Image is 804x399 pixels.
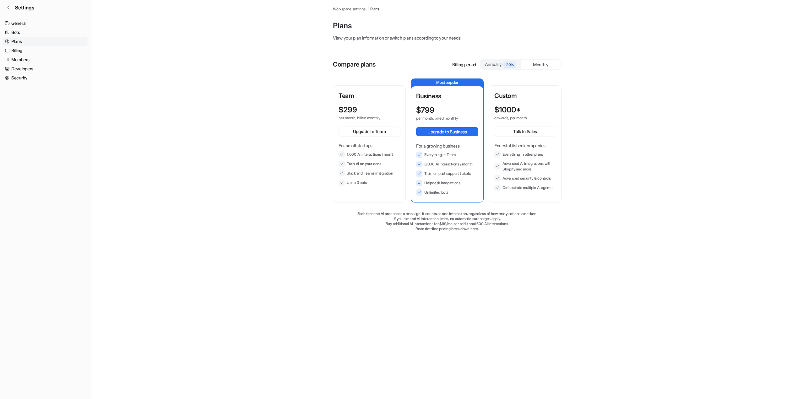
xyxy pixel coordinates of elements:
p: per month, billed monthly [416,116,467,121]
p: per month, billed monthly [339,116,389,121]
a: Security [3,73,88,82]
li: Everything in Team [416,152,478,158]
li: Helpdesk integrations [416,180,478,186]
p: Custom [494,91,556,100]
p: For a growing business [416,143,478,149]
li: Everything in other plans [494,151,556,158]
li: Train on past support tickets [416,170,478,177]
li: Orchestrate multiple AI agents [494,185,556,191]
p: Business [416,91,478,101]
button: Upgrade to Business [416,127,478,136]
button: Upgrade to Team [339,127,400,136]
p: onwards, per month [494,116,545,121]
a: General [3,19,88,28]
a: Billing [3,46,88,55]
a: Members [3,55,88,64]
li: Train AI on your docs [339,161,400,167]
p: $ 299 [339,105,357,114]
div: Annually [483,61,518,68]
li: 1,000 AI interactions / month [339,151,400,158]
p: Buy additional AI interactions for $99/mo per additional 500 AI interactions. [333,221,562,226]
p: Compare plans [333,60,376,69]
p: Team [339,91,400,100]
span: -20% [503,62,516,68]
a: Plans [3,37,88,46]
li: Slack and Teams integration [339,170,400,176]
p: Most popular [411,79,483,86]
a: Workspace settings [333,6,366,12]
li: Advanced security & controls [494,175,556,181]
span: / [367,6,369,12]
p: Billing period [452,61,476,68]
p: View your plan information or switch plans according to your needs [333,35,562,41]
span: Settings [15,4,34,11]
p: Each time the AI processes a message, it counts as one interaction, regardless of how many action... [333,211,562,216]
a: Bots [3,28,88,37]
p: For small startups [339,142,400,149]
a: Developers [3,64,88,73]
a: Plans [370,6,379,12]
li: Advanced AI integrations with Shopify and more [494,161,556,172]
p: Plans [333,21,562,31]
p: For established companies [494,142,556,149]
a: Read detailed pricing breakdown here. [416,226,479,231]
p: If you exceed AI interaction limits, no automatic surcharges apply. [333,216,562,221]
p: $ 799 [416,106,434,115]
li: 3,000 AI interactions / month [416,161,478,167]
button: Talk to Sales [494,127,556,136]
div: Monthly [521,60,561,69]
li: Unlimited bots [416,189,478,196]
li: Up to 3 bots [339,180,400,186]
p: $ 1000* [494,105,521,114]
